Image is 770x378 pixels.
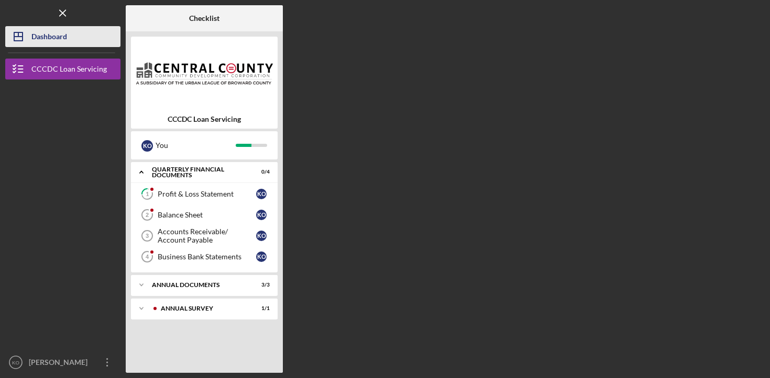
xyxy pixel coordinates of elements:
[152,166,244,178] div: Quarterly Financial Documents
[256,189,267,199] div: K O
[141,140,153,152] div: K O
[256,231,267,241] div: K O
[146,191,149,198] tspan: 1
[158,253,256,261] div: Business Bank Statements
[189,14,219,22] b: Checklist
[136,204,272,225] a: 2Balance SheetKO
[161,305,244,312] div: Annual Survey
[146,212,149,218] tspan: 2
[136,225,272,246] a: 3Accounts Receivable/ Account PayableKO
[136,184,272,204] a: 1Profit & Loss StatementKO
[158,227,256,244] div: Accounts Receivable/ Account Payable
[158,211,256,219] div: Balance Sheet
[152,282,244,288] div: Annual Documents
[146,233,149,239] tspan: 3
[5,26,120,47] button: Dashboard
[31,26,67,50] div: Dashboard
[5,352,120,373] button: KO[PERSON_NAME]
[168,115,241,123] b: CCCDC Loan Servicing
[158,190,256,198] div: Profit & Loss Statement
[251,305,270,312] div: 1 / 1
[136,246,272,267] a: 4Business Bank StatementsKO
[251,169,270,175] div: 0 / 4
[12,360,19,365] text: KO
[146,254,149,260] tspan: 4
[5,59,120,79] button: CCCDC Loan Servicing
[256,210,267,220] div: K O
[26,352,94,375] div: [PERSON_NAME]
[131,42,278,105] img: Product logo
[156,136,236,154] div: You
[251,282,270,288] div: 3 / 3
[31,59,107,82] div: CCCDC Loan Servicing
[256,251,267,262] div: K O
